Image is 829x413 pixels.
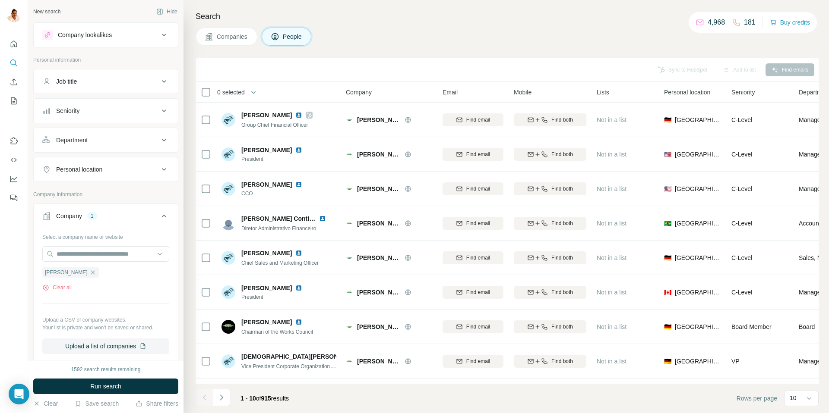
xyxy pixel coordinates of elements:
[664,322,671,331] span: 🇩🇪
[45,269,88,276] span: [PERSON_NAME]
[675,185,721,193] span: [GEOGRAPHIC_DATA]
[240,395,256,402] span: 1 - 10
[466,323,490,331] span: Find email
[731,220,752,227] span: C-Level
[150,5,184,18] button: Hide
[221,320,235,334] img: Avatar
[7,36,21,52] button: Quick start
[136,399,178,408] button: Share filters
[664,185,671,193] span: 🇺🇸
[551,219,573,227] span: Find both
[241,363,346,369] span: Vice President Corporate Organization and IT
[346,116,353,123] img: Logo of Bitzer
[58,31,112,39] div: Company lookalikes
[708,17,725,28] p: 4,968
[33,399,58,408] button: Clear
[42,284,72,291] button: Clear all
[514,286,586,299] button: Find both
[597,323,626,330] span: Not in a list
[357,357,400,366] span: [PERSON_NAME]
[675,322,721,331] span: [GEOGRAPHIC_DATA]
[731,289,752,296] span: C-Level
[346,220,353,227] img: Logo of Bitzer
[295,319,302,325] img: LinkedIn logo
[213,389,230,406] button: Navigate to next page
[770,16,810,28] button: Buy credits
[71,366,141,373] div: 1592 search results remaining
[241,215,316,222] span: [PERSON_NAME] Contieri
[90,382,121,391] span: Run search
[443,286,503,299] button: Find email
[597,289,626,296] span: Not in a list
[346,88,372,97] span: Company
[295,112,302,119] img: LinkedIn logo
[675,150,721,159] span: [GEOGRAPHIC_DATA]
[221,216,235,230] img: Avatar
[514,320,586,333] button: Find both
[466,357,490,365] span: Find email
[241,122,308,128] span: Group Chief Financial Officer
[551,288,573,296] span: Find both
[346,151,353,158] img: Logo of Bitzer
[597,358,626,365] span: Not in a list
[261,395,271,402] span: 915
[597,116,626,123] span: Not in a list
[597,88,609,97] span: Lists
[75,399,119,408] button: Save search
[466,185,490,193] span: Find email
[7,152,21,168] button: Use Surfe API
[7,9,21,22] img: Avatar
[241,249,292,257] span: [PERSON_NAME]
[241,111,292,119] span: [PERSON_NAME]
[514,113,586,126] button: Find both
[664,88,710,97] span: Personal location
[7,190,21,206] button: Feedback
[42,324,169,332] p: Your list is private and won't be saved or shared.
[87,212,97,220] div: 1
[42,338,169,354] button: Upload a list of companies
[217,88,245,97] span: 0 selected
[346,185,353,192] img: Logo of Bitzer
[295,285,302,291] img: LinkedIn logo
[295,181,302,188] img: LinkedIn logo
[34,206,178,230] button: Company1
[295,250,302,257] img: LinkedIn logo
[33,379,178,394] button: Run search
[664,253,671,262] span: 🇩🇪
[443,88,458,97] span: Email
[221,113,235,127] img: Avatar
[551,150,573,158] span: Find both
[443,355,503,368] button: Find email
[346,289,353,296] img: Logo of Bitzer
[241,180,292,189] span: [PERSON_NAME]
[241,146,292,154] span: [PERSON_NAME]
[675,116,721,124] span: [GEOGRAPHIC_DATA]
[241,155,313,163] span: President
[7,133,21,149] button: Use Surfe on LinkedIn
[466,150,490,158] span: Find email
[731,254,752,261] span: C-Level
[7,171,21,187] button: Dashboard
[56,212,82,220] div: Company
[241,190,313,197] span: CCO
[241,318,292,326] span: [PERSON_NAME]
[221,182,235,196] img: Avatar
[346,358,353,365] img: Logo of Bitzer
[357,322,400,331] span: [PERSON_NAME]
[731,323,772,330] span: Board Member
[319,215,326,222] img: LinkedIn logo
[42,316,169,324] p: Upload a CSV of company websites.
[597,185,626,192] span: Not in a list
[443,217,503,230] button: Find email
[295,147,302,153] img: LinkedIn logo
[357,253,400,262] span: [PERSON_NAME]
[33,56,178,64] p: Personal information
[466,254,490,262] span: Find email
[283,32,303,41] span: People
[7,55,21,71] button: Search
[33,191,178,198] p: Company information
[466,219,490,227] span: Find email
[346,254,353,261] img: Logo of Bitzer
[34,159,178,180] button: Personal location
[443,113,503,126] button: Find email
